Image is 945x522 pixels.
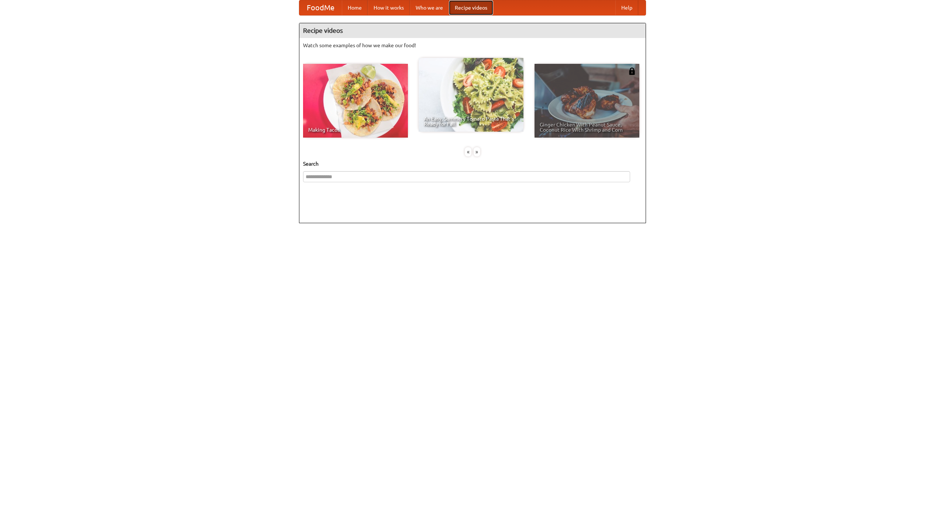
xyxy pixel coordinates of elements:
a: Help [615,0,638,15]
a: How it works [368,0,410,15]
a: Home [342,0,368,15]
a: FoodMe [299,0,342,15]
a: An Easy, Summery Tomato Pasta That's Ready for Fall [419,58,523,132]
div: « [465,147,471,156]
a: Making Tacos [303,64,408,138]
a: Who we are [410,0,449,15]
p: Watch some examples of how we make our food! [303,42,642,49]
span: Making Tacos [308,127,403,132]
a: Recipe videos [449,0,493,15]
img: 483408.png [628,68,636,75]
h4: Recipe videos [299,23,646,38]
span: An Easy, Summery Tomato Pasta That's Ready for Fall [424,116,518,127]
h5: Search [303,160,642,167]
div: » [474,147,480,156]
